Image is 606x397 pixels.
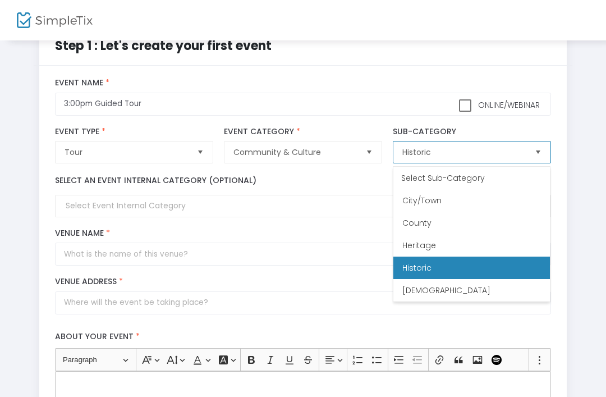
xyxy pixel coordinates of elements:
[58,351,134,368] button: Paragraph
[55,348,550,371] div: Editor toolbar
[402,262,431,273] span: Historic
[192,142,208,163] button: Select
[65,147,187,158] span: Tour
[55,175,256,186] label: Select an event internal category (optional)
[393,167,550,189] div: Select Sub-Category
[233,147,356,158] span: Community & Culture
[361,142,377,163] button: Select
[55,127,213,137] label: Event Type
[55,243,550,266] input: What is the name of this venue?
[55,93,550,116] input: What would you like to call your Event?
[55,78,550,88] label: Event Name
[402,195,442,206] span: City/Town
[55,277,550,287] label: Venue Address
[66,200,529,212] input: Select Event Internal Category
[63,353,121,367] span: Paragraph
[55,37,272,54] span: Step 1 : Let's create your first event
[476,99,540,111] span: Online/Webinar
[402,217,431,229] span: County
[55,229,550,239] label: Venue Name
[224,127,382,137] label: Event Category
[50,326,557,349] label: About your event
[530,142,546,163] button: Select
[402,285,490,296] span: [DEMOGRAPHIC_DATA]
[402,240,436,251] span: Heritage
[393,127,550,137] label: Sub-Category
[402,147,525,158] span: Historic
[55,291,550,314] input: Where will the event be taking place?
